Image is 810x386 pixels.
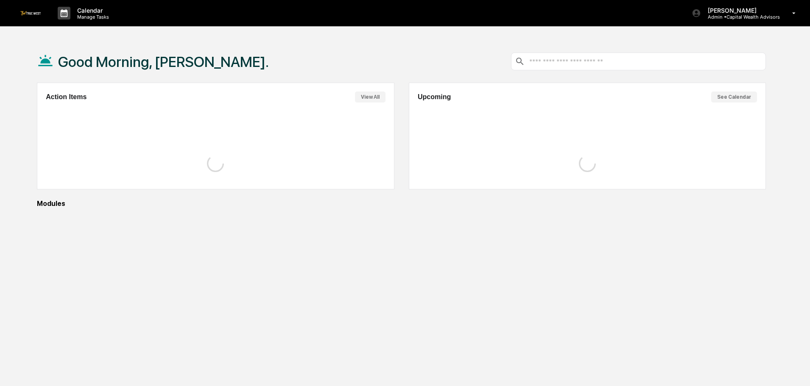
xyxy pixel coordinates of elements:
p: Manage Tasks [70,14,113,20]
p: Admin • Capital Wealth Advisors [701,14,780,20]
p: [PERSON_NAME] [701,7,780,14]
p: Calendar [70,7,113,14]
div: Modules [37,200,766,208]
img: logo [20,11,41,15]
h2: Upcoming [418,93,451,101]
h2: Action Items [46,93,87,101]
button: See Calendar [711,92,757,103]
h1: Good Morning, [PERSON_NAME]. [58,53,269,70]
button: View All [355,92,385,103]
